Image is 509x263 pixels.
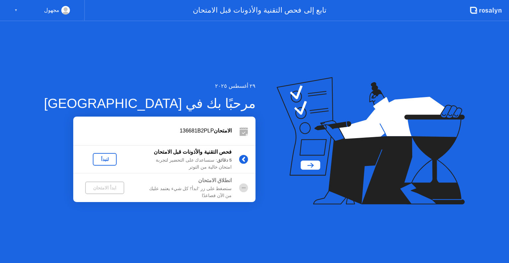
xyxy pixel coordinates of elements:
[154,149,232,155] b: فحص التقنية والأذونات قبل الامتحان
[73,127,232,135] div: 136681B2PLP
[44,6,59,15] div: مجهول
[198,178,232,183] b: انطلاق الامتحان
[136,185,232,199] div: ستضغط على زر 'ابدأ'! كل شيء يعتمد عليك من الآن فصاعدًا
[44,82,256,90] div: ٢٩ أغسطس ٢٠٢٥
[95,157,114,162] div: لنبدأ
[214,128,232,133] b: الامتحان
[93,153,117,166] button: لنبدأ
[85,182,124,194] button: ابدأ الامتحان
[14,6,18,15] div: ▼
[136,157,232,171] div: : سنساعدك على التحضير لتجربة امتحان خالية من التوتر
[88,185,122,190] div: ابدأ الامتحان
[44,93,256,113] div: مرحبًا بك في [GEOGRAPHIC_DATA]
[217,158,232,163] b: 5 دقائق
